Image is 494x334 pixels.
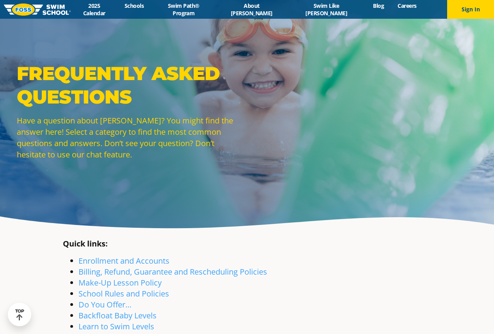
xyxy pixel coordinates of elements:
[151,2,217,17] a: Swim Path® Program
[17,115,243,160] p: Have a question about [PERSON_NAME]? You might find the answer here! Select a category to find th...
[78,255,169,266] a: Enrollment and Accounts
[78,288,169,299] a: School Rules and Policies
[78,310,157,321] a: Backfloat Baby Levels
[287,2,366,17] a: Swim Like [PERSON_NAME]
[63,238,108,249] strong: Quick links:
[366,2,391,9] a: Blog
[15,309,24,321] div: TOP
[217,2,287,17] a: About [PERSON_NAME]
[78,266,267,277] a: Billing, Refund, Guarantee and Rescheduling Policies
[78,299,132,310] a: Do You Offer…
[17,62,243,109] p: Frequently Asked Questions
[78,321,154,332] a: Learn to Swim Levels
[118,2,151,9] a: Schools
[78,277,162,288] a: Make-Up Lesson Policy
[71,2,118,17] a: 2025 Calendar
[4,4,71,16] img: FOSS Swim School Logo
[391,2,423,9] a: Careers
